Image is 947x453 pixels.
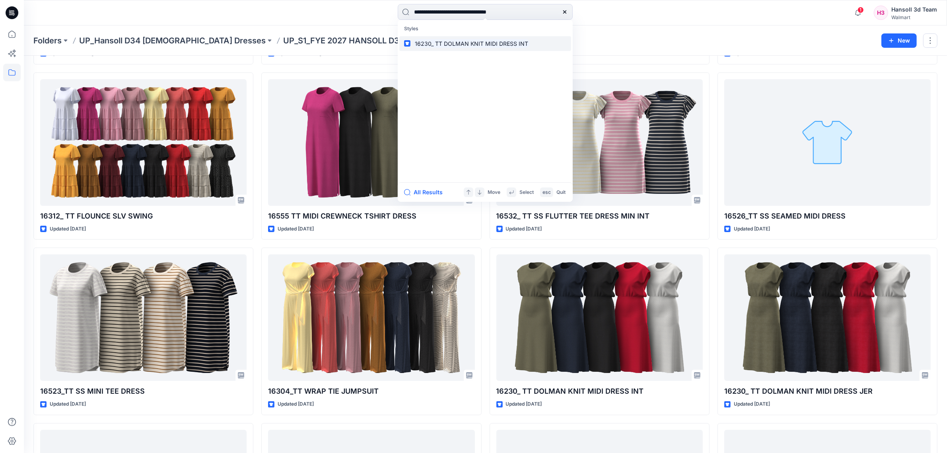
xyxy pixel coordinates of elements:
[724,386,931,397] p: 16230_ TT DOLMAN KNIT MIDI DRESS JER
[399,36,571,51] a: 16230_ TT DOLMAN KNIT MIDI DRESS INT
[724,211,931,222] p: 16526_TT SS SEAMED MIDI DRESS
[891,14,937,20] div: Walmart
[278,400,314,408] p: Updated [DATE]
[399,21,571,36] p: Styles
[283,35,534,46] p: UP_S1_FYE 2027 HANSOLL D34 [DEMOGRAPHIC_DATA] DRESSES
[496,211,703,222] p: 16532_ TT SS FLUTTER TEE DRESS MIN INT
[891,5,937,14] div: Hansoll 3d Team
[724,254,931,381] a: 16230_ TT DOLMAN KNIT MIDI DRESS JER
[734,400,770,408] p: Updated [DATE]
[268,211,474,222] p: 16555 TT MIDI CREWNECK TSHIRT DRESS
[268,254,474,381] a: 16304_TT WRAP TIE JUMPSUIT
[488,188,500,197] p: Move
[414,39,529,48] mark: 16230_ TT DOLMAN KNIT MIDI DRESS INT
[50,400,86,408] p: Updated [DATE]
[881,33,917,48] button: New
[278,225,314,233] p: Updated [DATE]
[543,188,551,197] p: esc
[506,400,542,408] p: Updated [DATE]
[404,187,448,197] button: All Results
[40,211,247,222] p: 16312_ TT FLOUNCE SLV SWING
[506,225,542,233] p: Updated [DATE]
[519,188,534,197] p: Select
[496,254,703,381] a: 16230_ TT DOLMAN KNIT MIDI DRESS INT
[556,188,566,197] p: Quit
[40,254,247,381] a: 16523_TT SS MINI TEE DRESS
[874,6,888,20] div: H3
[734,225,770,233] p: Updated [DATE]
[50,225,86,233] p: Updated [DATE]
[79,35,266,46] a: UP_Hansoll D34 [DEMOGRAPHIC_DATA] Dresses
[40,79,247,206] a: 16312_ TT FLOUNCE SLV SWING
[858,7,864,13] span: 1
[496,386,703,397] p: 16230_ TT DOLMAN KNIT MIDI DRESS INT
[40,386,247,397] p: 16523_TT SS MINI TEE DRESS
[724,79,931,206] a: 16526_TT SS SEAMED MIDI DRESS
[33,35,62,46] a: Folders
[268,79,474,206] a: 16555 TT MIDI CREWNECK TSHIRT DRESS
[496,79,703,206] a: 16532_ TT SS FLUTTER TEE DRESS MIN INT
[268,386,474,397] p: 16304_TT WRAP TIE JUMPSUIT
